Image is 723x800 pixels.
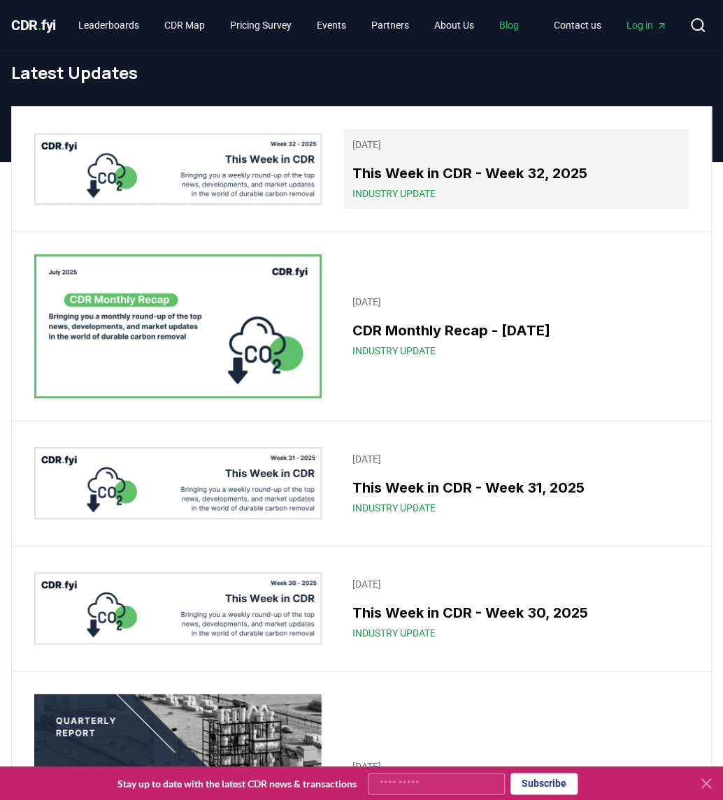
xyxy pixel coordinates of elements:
img: This Week in CDR - Week 31, 2025 blog post image [34,447,322,519]
a: CDR.fyi [11,15,56,35]
span: . [38,17,42,34]
a: Log in [615,13,678,38]
h3: This Week in CDR - Week 30, 2025 [352,602,680,623]
nav: Main [543,13,678,38]
h1: Latest Updates [11,61,712,84]
a: [DATE]CDR Monthly Recap - [DATE]Industry Update [344,286,689,366]
span: Industry Update [352,187,436,201]
a: Leaderboards [67,13,150,38]
a: Blog [488,13,530,38]
p: [DATE] [352,452,680,466]
a: About Us [423,13,485,38]
h3: This Week in CDR - Week 31, 2025 [352,477,680,498]
a: [DATE]This Week in CDR - Week 31, 2025Industry Update [344,444,689,523]
img: This Week in CDR - Week 30, 2025 blog post image [34,572,322,644]
nav: Main [67,13,530,38]
p: [DATE] [352,295,680,309]
a: [DATE]This Week in CDR - Week 30, 2025Industry Update [344,569,689,648]
span: Industry Update [352,626,436,640]
img: This Week in CDR - Week 32, 2025 blog post image [34,133,322,205]
span: Industry Update [352,344,436,358]
a: [DATE]This Week in CDR - Week 32, 2025Industry Update [344,129,689,209]
p: [DATE] [352,138,680,152]
p: [DATE] [352,577,680,591]
img: CDR Monthly Recap - July 2025 blog post image [34,254,322,398]
p: [DATE] [352,759,680,773]
a: Events [306,13,357,38]
span: CDR fyi [11,17,56,34]
a: Pricing Survey [219,13,303,38]
a: Contact us [543,13,613,38]
span: Industry Update [352,501,436,515]
a: CDR Map [153,13,216,38]
h3: This Week in CDR - Week 32, 2025 [352,163,680,184]
span: Log in [627,18,667,32]
h3: CDR Monthly Recap - [DATE] [352,320,680,341]
a: Partners [360,13,420,38]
